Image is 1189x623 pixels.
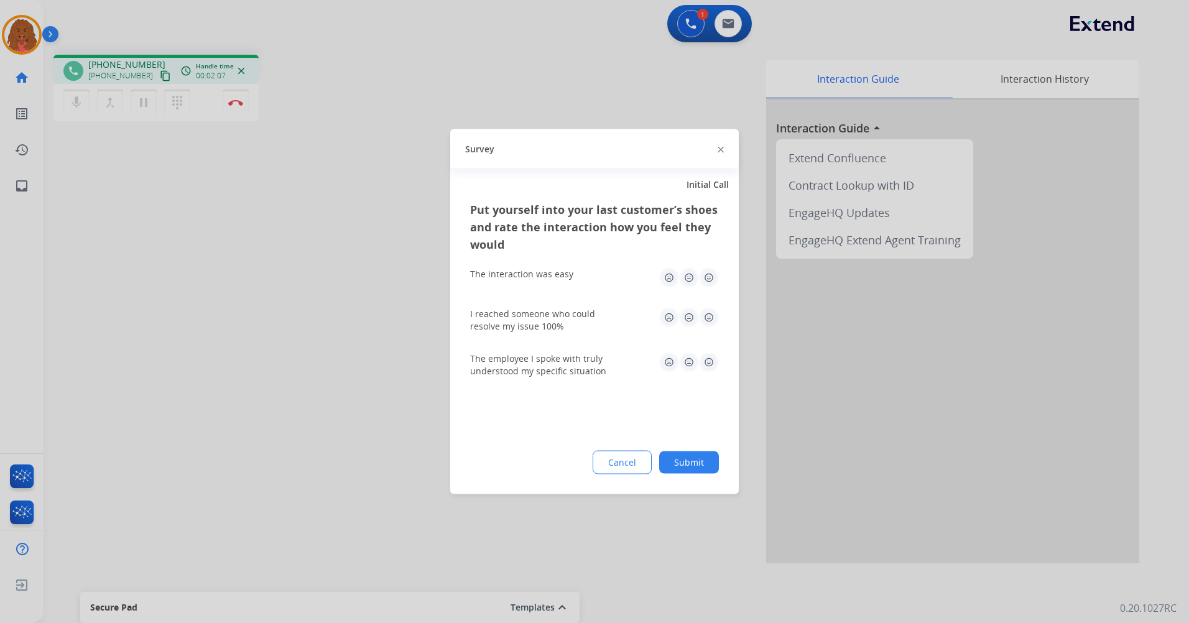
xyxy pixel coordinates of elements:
div: I reached someone who could resolve my issue 100% [470,308,619,333]
button: Submit [659,451,719,474]
span: Survey [465,142,494,155]
span: Initial Call [687,178,729,191]
h3: Put yourself into your last customer’s shoes and rate the interaction how you feel they would [470,201,719,253]
img: close-button [718,146,724,152]
div: The interaction was easy [470,268,573,280]
p: 0.20.1027RC [1120,601,1177,616]
div: The employee I spoke with truly understood my specific situation [470,353,619,377]
button: Cancel [593,451,652,474]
